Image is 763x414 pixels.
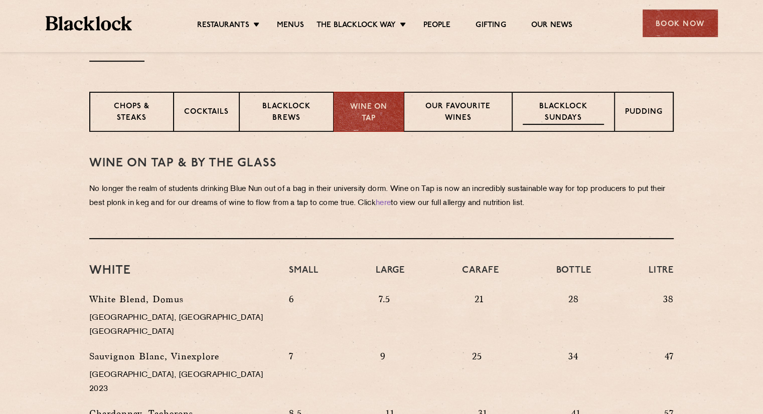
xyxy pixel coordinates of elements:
p: Blacklock Sundays [523,101,604,125]
h3: White [89,264,274,277]
p: No longer the realm of students drinking Blue Nun out of a bag in their university dorm. Wine on ... [89,182,674,211]
p: Wine on Tap [344,102,393,124]
p: 34 [568,349,578,401]
h4: Small [289,264,318,287]
div: Book Now [643,10,718,37]
p: Pudding [625,107,663,119]
p: 47 [665,349,674,401]
h4: Bottle [556,264,591,287]
p: Chops & Steaks [100,101,163,125]
p: Our favourite wines [414,101,501,125]
a: here [376,199,391,207]
a: People [423,21,450,32]
p: White Blend, Domus [89,292,274,306]
p: Cocktails [184,107,229,119]
h4: Litre [649,264,674,287]
h4: Large [376,264,405,287]
h4: Carafe [462,264,499,287]
a: Menus [277,21,304,32]
p: 28 [568,292,579,344]
p: 21 [475,292,484,344]
p: 7 [289,349,293,401]
p: 9 [380,349,385,401]
p: Blacklock Brews [250,101,323,125]
a: The Blacklock Way [317,21,396,32]
p: 6 [289,292,294,344]
h3: WINE on tap & by the glass [89,157,674,170]
p: [GEOGRAPHIC_DATA], [GEOGRAPHIC_DATA] [GEOGRAPHIC_DATA] [89,311,274,339]
a: Gifting [476,21,506,32]
p: 7.5 [378,292,390,344]
p: 38 [663,292,674,344]
a: Restaurants [197,21,249,32]
img: BL_Textured_Logo-footer-cropped.svg [46,16,132,31]
p: [GEOGRAPHIC_DATA], [GEOGRAPHIC_DATA] 2023 [89,368,274,396]
a: Our News [531,21,573,32]
p: Sauvignon Blanc, Vinexplore [89,349,274,363]
p: 25 [472,349,482,401]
